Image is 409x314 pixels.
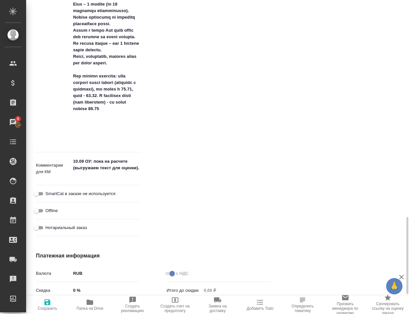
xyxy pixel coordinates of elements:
[45,224,87,231] span: Нотариальный заказ
[71,156,140,180] textarea: 10.09 ОУ: пока на расчете (выгружаем текст для оценки).
[36,287,71,294] p: Скидка
[196,296,239,314] button: Заявка на доставку
[36,162,71,175] p: Комментарии для КМ
[200,304,235,313] span: Заявка на доставку
[36,270,71,277] p: Валюта
[386,278,402,294] button: 🙏
[115,304,150,313] span: Создать рекламацию
[69,296,111,314] button: Папка на Drive
[38,306,57,311] span: Сохранить
[389,279,400,293] span: 🙏
[111,296,154,314] button: Создать рекламацию
[2,114,25,130] a: 9
[202,286,271,295] input: Пустое поле
[247,306,273,311] span: Добавить Todo
[285,304,320,313] span: Определить тематику
[154,296,196,314] button: Создать счет на предоплату
[281,296,324,314] button: Определить тематику
[45,207,58,214] span: Offline
[71,268,140,279] div: RUB
[76,306,103,311] span: Папка на Drive
[13,116,23,122] span: 9
[36,252,271,260] h4: Платежная информация
[367,296,409,314] button: Скопировать ссылку на оценку заказа
[324,296,367,314] button: Призвать менеджера по развитию
[158,304,192,313] span: Создать счет на предоплату
[239,296,281,314] button: Добавить Todo
[176,270,188,277] span: с НДС
[167,287,202,294] p: Итого до скидки
[26,296,69,314] button: Сохранить
[71,286,140,295] input: ✎ Введи что-нибудь
[45,190,115,197] span: SmartCat в заказе не используется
